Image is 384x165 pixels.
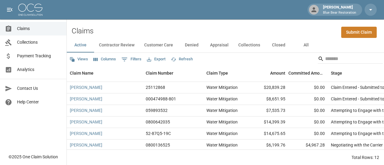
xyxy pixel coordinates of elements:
button: open drawer [4,4,16,16]
a: Submit Claim [341,27,377,38]
div: Committed Amount [288,65,328,82]
div: $7,535.73 [249,105,288,116]
div: Water Mitigation [206,84,238,90]
button: Active [67,38,94,52]
div: Claim Number [146,65,173,82]
div: Water Mitigation [206,119,238,125]
button: Customer Care [139,38,178,52]
div: Claim Type [206,65,228,82]
div: 52-87Q5-19C [146,130,171,136]
div: Amount [270,65,285,82]
span: Analytics [17,66,62,73]
span: Contact Us [17,85,62,92]
img: ocs-logo-white-transparent.png [18,4,42,16]
div: Water Mitigation [206,130,238,136]
div: Water Mitigation [206,107,238,113]
div: Water Mitigation [206,142,238,148]
div: Claim Name [70,65,93,82]
div: Stage [331,65,342,82]
div: 25112868 [146,84,165,90]
p: Blue Bear Restoration [323,10,356,15]
a: [PERSON_NAME] [70,96,102,102]
a: [PERSON_NAME] [70,84,102,90]
div: $0.00 [288,93,328,105]
button: Denied [178,38,205,52]
div: $6,199.76 [249,140,288,151]
div: 059893532 [146,107,168,113]
span: Collections [17,39,62,45]
button: Export [145,55,167,64]
div: $14,675.65 [249,128,288,140]
div: $4,967.28 [288,140,328,151]
button: Views [68,55,90,64]
div: $14,399.39 [249,116,288,128]
div: Total Rows: 12 [352,154,379,160]
div: Negotiating with the Carrier [331,142,383,148]
button: All [292,38,320,52]
h2: Claims [72,27,93,35]
div: Committed Amount [288,65,325,82]
div: $0.00 [288,82,328,93]
span: Help Center [17,99,62,105]
button: Contractor Review [94,38,139,52]
div: dynamic tabs [67,38,384,52]
div: $8,651.95 [249,93,288,105]
span: Claims [17,25,62,32]
span: Payment Tracking [17,53,62,59]
a: [PERSON_NAME] [70,119,102,125]
div: 000474988-801 [146,96,176,102]
a: [PERSON_NAME] [70,107,102,113]
button: Refresh [169,55,194,64]
div: Water Mitigation [206,96,238,102]
button: Appraisal [205,38,233,52]
button: Collections [233,38,265,52]
div: Amount [249,65,288,82]
div: Claim Number [143,65,203,82]
a: [PERSON_NAME] [70,142,102,148]
div: 0800136525 [146,142,170,148]
a: [PERSON_NAME] [70,130,102,136]
div: $20,839.28 [249,82,288,93]
button: Closed [265,38,292,52]
button: Show filters [120,55,143,64]
div: $0.00 [288,116,328,128]
div: 0800642035 [146,119,170,125]
div: $0.00 [288,105,328,116]
div: Claim Type [203,65,249,82]
button: Select columns [92,55,117,64]
div: [PERSON_NAME] [321,4,359,15]
div: Search [318,54,383,65]
div: $0.00 [288,128,328,140]
div: © 2025 One Claim Solution [8,154,58,160]
div: Claim Name [67,65,143,82]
